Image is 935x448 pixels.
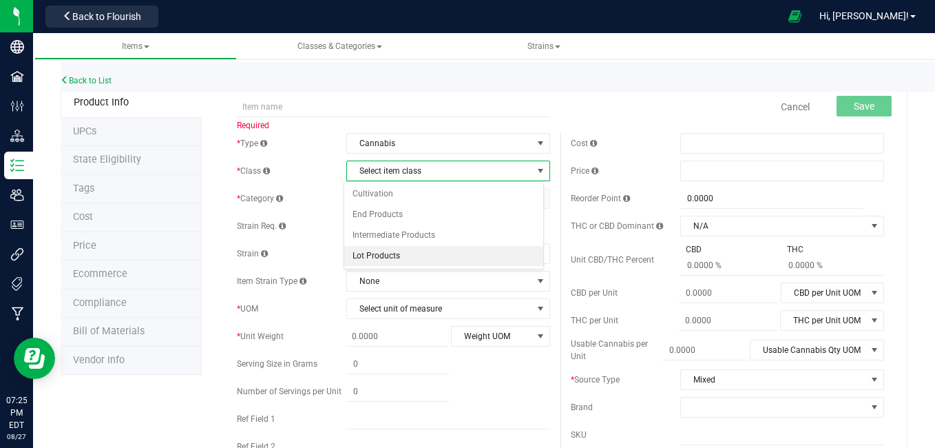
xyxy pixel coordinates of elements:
span: Vendor Info [73,354,125,366]
iframe: Resource center [14,338,55,379]
span: Unit CBD/THC Percent [571,255,654,265]
span: SKU [571,430,587,440]
span: Type [237,139,267,148]
span: Tag [73,125,96,137]
span: CBD [680,243,707,256]
span: THC [781,243,809,256]
input: 0.0000 [679,311,777,330]
span: Back to Flourish [72,11,141,22]
span: Ref Field 1 [237,414,275,424]
span: Classes & Categories [297,41,382,51]
input: 0.0000 [680,189,863,208]
span: Price [73,240,96,252]
span: CBD per Unit UOM [781,283,866,303]
span: select [866,340,883,360]
inline-svg: Facilities [10,70,24,83]
span: Cost [571,139,597,148]
a: Cancel [781,100,810,114]
span: Reorder Point [571,194,630,203]
span: Usable Cannabis Qty UOM [750,340,866,360]
span: Cannabis [347,134,532,153]
span: Usable Cannabis per Unit [571,339,648,361]
inline-svg: Distribution [10,129,24,143]
span: N/A [681,216,866,236]
span: Select unit of measure [347,299,532,318]
inline-svg: Configuration [10,99,24,113]
button: Save [837,96,892,116]
span: THC per Unit [571,316,618,325]
span: THC or CBD Dominant [571,221,663,231]
span: Cost [73,211,93,223]
span: Serving Size in Grams [237,359,317,369]
span: Items [122,41,149,51]
inline-svg: Tags [10,277,24,291]
input: 0.0000 [679,283,778,303]
span: Open Ecommerce Menu [779,3,810,30]
inline-svg: Manufacturing [10,307,24,320]
span: Weight UOM [452,327,532,346]
span: Tag [73,154,141,165]
inline-svg: Company [10,40,24,54]
span: Strain Req. [237,221,286,231]
button: Back to Flourish [45,6,158,28]
span: Price [571,166,598,176]
span: CBD per Unit [571,288,618,298]
a: Back to List [61,76,112,85]
span: Tag [73,183,94,194]
span: Required [237,121,269,130]
span: None [347,272,532,291]
span: Bill of Materials [73,325,145,337]
input: 0.0000 % [680,256,783,275]
span: select [532,134,549,153]
inline-svg: Inventory [10,159,24,172]
input: 0.0000 % [781,256,884,275]
span: Unit Weight [237,332,284,341]
inline-svg: Users [10,188,24,202]
span: select [532,299,549,318]
p: 08/27 [6,431,27,442]
input: 0 [346,354,449,374]
span: Strain [237,249,268,258]
inline-svg: User Roles [10,218,24,232]
li: Cultivation [344,184,544,205]
span: Hi, [PERSON_NAME]! [819,10,909,21]
li: Intermediate Products [344,225,544,246]
span: select [532,161,549,181]
input: 0.0000 [663,340,747,360]
span: select [532,327,549,346]
span: Ecommerce [73,268,127,280]
span: Number of Servings per Unit [237,387,342,396]
input: Item name [237,96,550,117]
span: Item Strain Type [237,276,306,286]
li: End Products [344,205,544,225]
p: 07:25 PM EDT [6,394,27,431]
span: select [866,283,883,303]
span: select [866,370,883,389]
span: UOM [237,304,258,314]
span: THC per Unit UOM [781,311,866,330]
span: Source Type [571,375,620,385]
li: Lot Products [344,246,544,267]
span: select [866,311,883,330]
span: Class [237,166,270,176]
inline-svg: Integrations [10,247,24,261]
span: Select item class [347,161,532,181]
span: Brand [571,403,593,412]
span: Save [854,101,874,112]
span: Strains [527,41,560,51]
input: 0 [346,382,449,401]
span: Mixed [681,370,866,389]
span: select [866,216,883,236]
input: 0.0000 [346,327,448,346]
span: Product Info [74,96,129,108]
span: Category [237,194,283,203]
span: Compliance [73,297,127,309]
